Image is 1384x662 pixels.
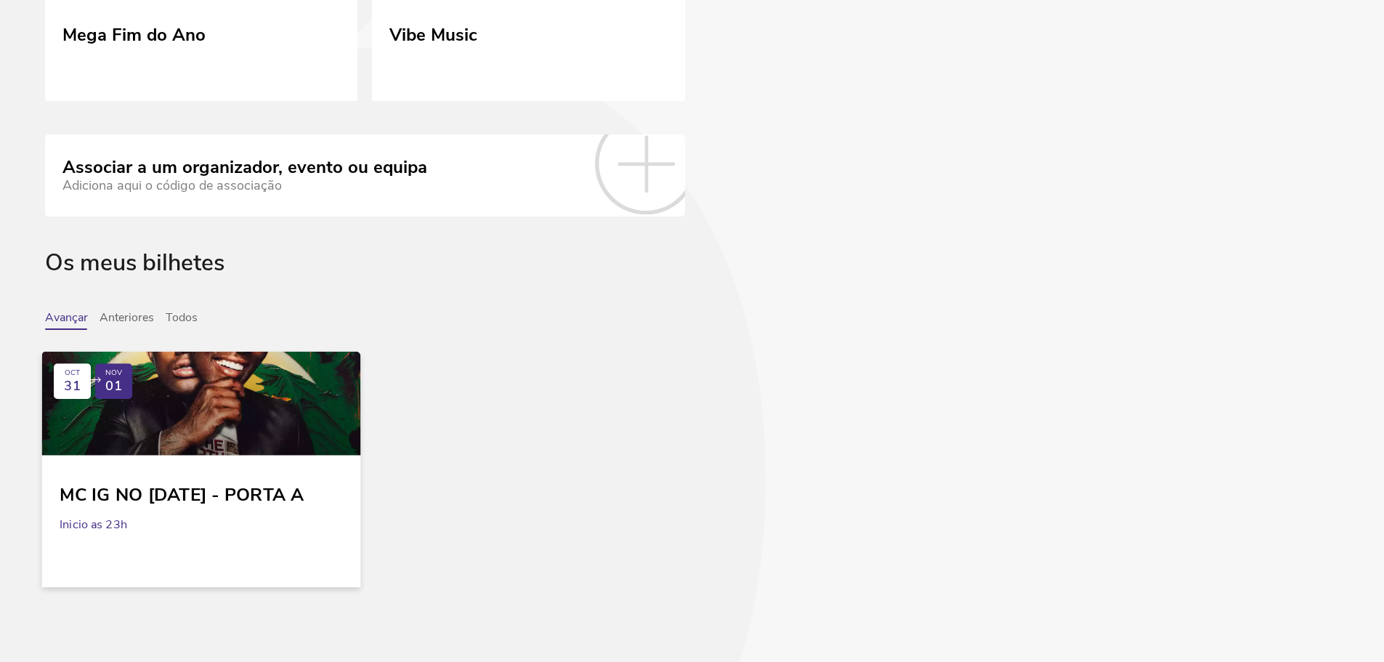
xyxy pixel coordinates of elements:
span: 31 [64,378,80,393]
div: Inicio as 23h [60,505,343,542]
span: 01 [105,378,121,393]
div: OCT [65,369,80,378]
div: NOV [105,369,121,378]
div: Os meus bilhetes [45,250,1339,312]
a: Associar a um organizador, evento ou equipa Adiciona aqui o código de associação [45,134,685,216]
div: MC IG NO [DATE] - PORTA A [60,473,343,505]
button: Anteriores [100,311,154,330]
button: Avançar [45,311,88,330]
div: Vibe Music [389,20,477,46]
button: Todos [166,311,198,330]
div: Mega Fim do Ano [62,20,206,46]
a: OCT 31 NOV 01 MC IG NO [DATE] - PORTA A Inicio as 23h [42,352,361,570]
div: Adiciona aqui o código de associação [62,178,427,193]
div: Associar a um organizador, evento ou equipa [62,158,427,178]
